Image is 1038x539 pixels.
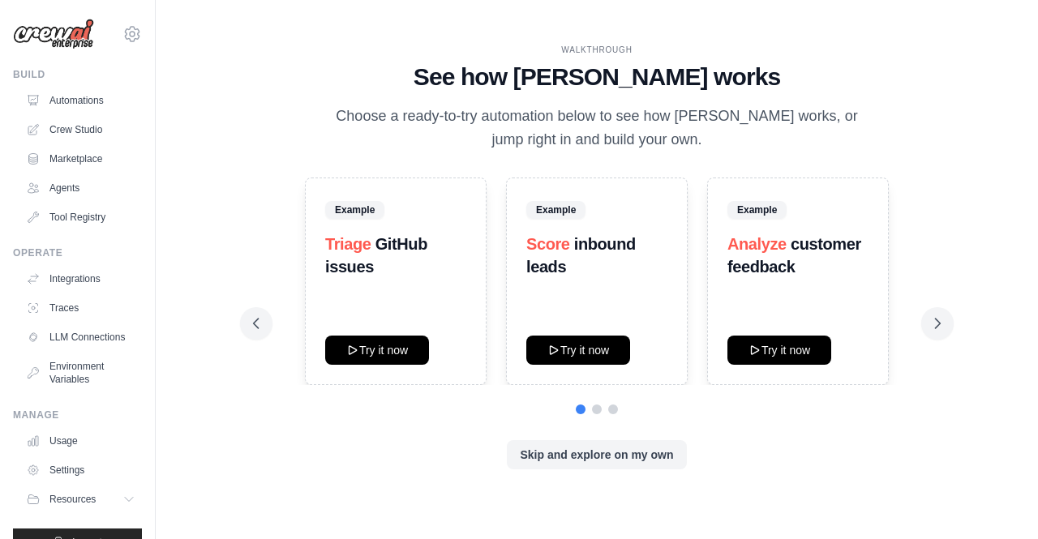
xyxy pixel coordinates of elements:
a: Agents [19,175,142,201]
a: Usage [19,428,142,454]
div: WALKTHROUGH [253,44,941,56]
a: Integrations [19,266,142,292]
span: Example [526,201,585,219]
strong: inbound leads [526,235,636,276]
button: Resources [19,486,142,512]
p: Choose a ready-to-try automation below to see how [PERSON_NAME] works, or jump right in and build... [324,105,869,152]
button: Try it now [526,336,630,365]
button: Try it now [325,336,429,365]
span: Triage [325,235,371,253]
a: Settings [19,457,142,483]
button: Skip and explore on my own [507,440,686,469]
a: LLM Connections [19,324,142,350]
div: Operate [13,246,142,259]
h1: See how [PERSON_NAME] works [253,62,941,92]
a: Tool Registry [19,204,142,230]
span: Analyze [727,235,787,253]
div: Build [13,68,142,81]
button: Try it now [727,336,831,365]
a: Environment Variables [19,353,142,392]
img: Logo [13,19,94,49]
span: Example [325,201,384,219]
a: Automations [19,88,142,113]
span: Score [526,235,570,253]
a: Traces [19,295,142,321]
div: Manage [13,409,142,421]
a: Crew Studio [19,117,142,143]
strong: customer feedback [727,235,861,276]
a: Marketplace [19,146,142,172]
span: Resources [49,493,96,506]
strong: GitHub issues [325,235,427,276]
span: Example [727,201,787,219]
